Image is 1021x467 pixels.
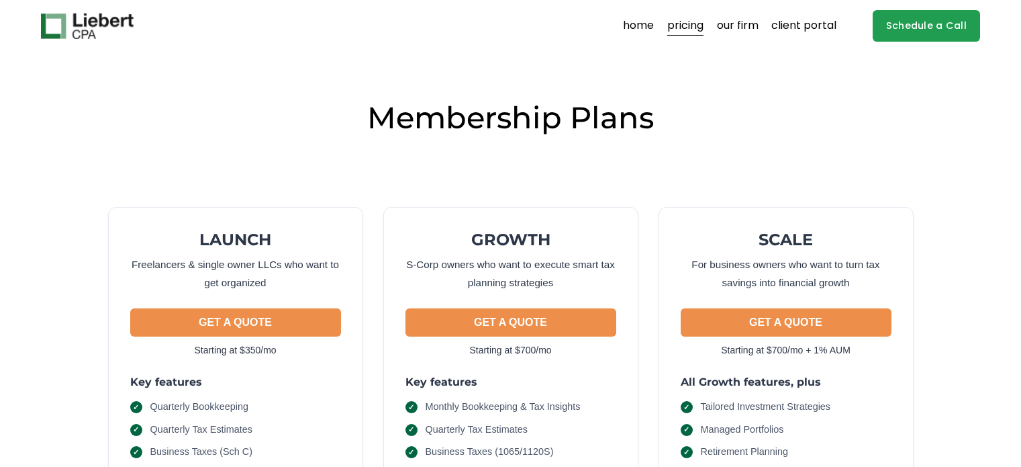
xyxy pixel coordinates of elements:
a: our firm [717,15,759,37]
h3: All Growth features, plus [681,375,891,389]
span: Managed Portfolios [701,423,784,437]
p: Freelancers & single owner LLCs who want to get organized [130,255,341,292]
span: Tailored Investment Strategies [701,400,831,415]
span: Quarterly Bookkeeping [150,400,248,415]
span: Monthly Bookkeeping & Tax Insights [426,400,581,415]
h3: Key features [405,375,616,389]
a: client portal [771,15,836,37]
button: GET A QUOTE [681,308,891,337]
img: Liebert CPA [41,13,134,39]
span: Quarterly Tax Estimates [426,423,528,437]
button: GET A QUOTE [405,308,616,337]
p: Starting at $700/mo [405,342,616,359]
a: Schedule a Call [873,10,981,42]
span: Quarterly Tax Estimates [150,423,253,437]
h2: LAUNCH [130,229,341,250]
p: For business owners who want to turn tax savings into financial growth [681,255,891,292]
a: pricing [667,15,703,37]
button: GET A QUOTE [130,308,341,337]
span: Retirement Planning [701,445,788,460]
h3: Key features [130,375,341,389]
h2: Membership Plans [41,98,980,137]
h2: SCALE [681,229,891,250]
p: Starting at $350/mo [130,342,341,359]
span: Business Taxes (Sch C) [150,445,253,460]
p: S-Corp owners who want to execute smart tax planning strategies [405,255,616,292]
h2: GROWTH [405,229,616,250]
a: home [623,15,654,37]
p: Starting at $700/mo + 1% AUM [681,342,891,359]
span: Business Taxes (1065/1120S) [426,445,554,460]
